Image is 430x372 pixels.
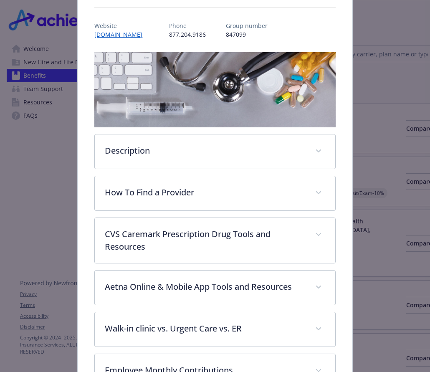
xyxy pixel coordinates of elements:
[226,30,268,39] p: 847099
[94,52,335,127] img: banner
[169,21,206,30] p: Phone
[105,322,305,335] p: Walk-in clinic vs. Urgent Care vs. ER
[94,30,149,38] a: [DOMAIN_NAME]
[105,228,305,253] p: CVS Caremark Prescription Drug Tools and Resources
[95,176,335,210] div: How To Find a Provider
[95,271,335,305] div: Aetna Online & Mobile App Tools and Resources
[105,281,305,293] p: Aetna Online & Mobile App Tools and Resources
[226,21,268,30] p: Group number
[95,134,335,169] div: Description
[105,186,305,199] p: How To Find a Provider
[95,218,335,263] div: CVS Caremark Prescription Drug Tools and Resources
[94,21,149,30] p: Website
[169,30,206,39] p: 877.204.9186
[105,144,305,157] p: Description
[95,312,335,347] div: Walk-in clinic vs. Urgent Care vs. ER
